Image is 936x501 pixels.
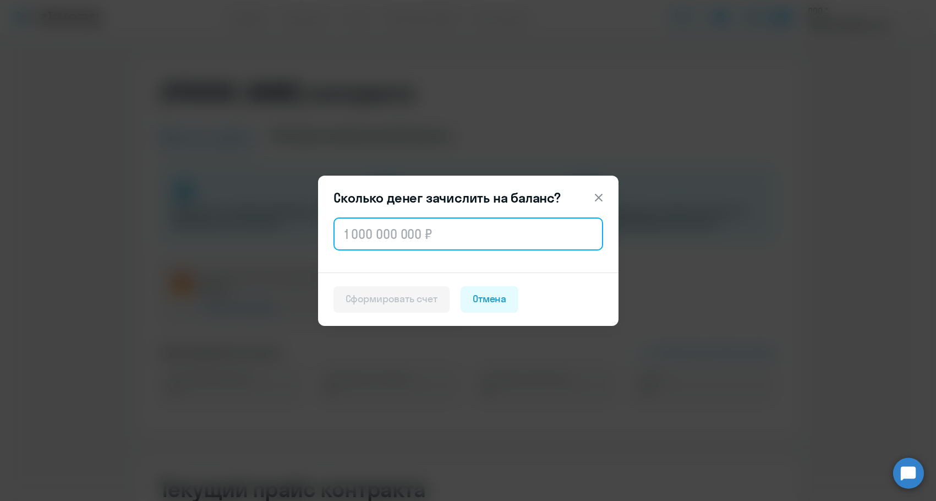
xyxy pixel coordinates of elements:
div: Отмена [473,292,507,306]
div: Сформировать счет [346,292,437,306]
header: Сколько денег зачислить на баланс? [318,189,618,206]
button: Сформировать счет [333,286,450,313]
input: 1 000 000 000 ₽ [333,217,603,251]
button: Отмена [461,286,519,313]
